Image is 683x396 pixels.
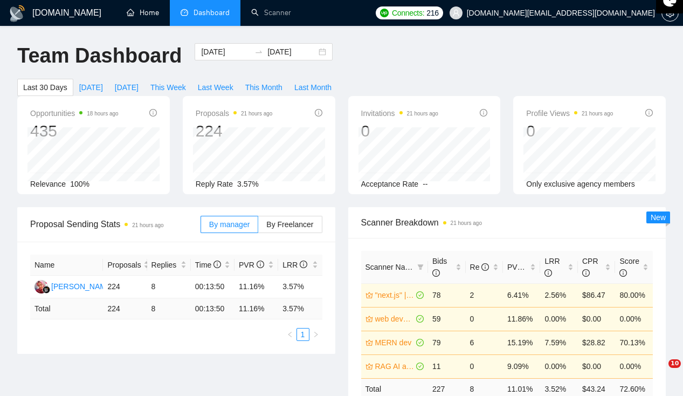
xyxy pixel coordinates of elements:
span: user [452,9,460,17]
td: 6.41% [503,283,540,307]
span: info-circle [645,109,653,117]
li: Next Page [309,328,322,341]
th: Replies [147,255,191,276]
span: Bids [432,257,447,277]
button: Last Week [192,79,239,96]
span: check-circle [416,339,424,346]
time: 21 hours ago [451,220,482,226]
td: 3.57 % [278,298,322,319]
td: 0.00% [615,354,653,378]
button: Last 30 Days [17,79,73,96]
span: Only exclusive agency members [526,180,635,188]
span: crown [365,339,373,346]
td: 0.00% [540,354,577,378]
span: check-circle [416,315,424,323]
li: 1 [296,328,309,341]
img: logo [9,5,26,22]
td: 9.09% [503,354,540,378]
span: Scanner Name [365,263,416,271]
time: 18 hours ago [87,111,118,117]
td: 224 [103,276,147,298]
td: 00:13:50 [191,276,234,298]
a: MERN dev [375,337,415,349]
span: [DATE] [115,81,139,93]
th: Proposals [103,255,147,276]
td: 0.00% [615,307,653,331]
span: right [313,331,319,338]
span: Profile Views [526,107,613,120]
td: $86.47 [578,283,615,307]
span: crown [365,291,373,299]
span: to [254,47,263,56]
td: 0 [466,307,503,331]
span: [DATE] [79,81,103,93]
td: 11.16 % [234,298,278,319]
button: [DATE] [73,79,109,96]
span: dashboard [181,9,188,16]
span: New [651,213,666,222]
span: Last Month [294,81,332,93]
span: info-circle [619,269,627,277]
span: PVR [239,261,264,269]
td: 6 [466,331,503,354]
span: crown [365,363,373,370]
span: 10 [668,359,681,368]
img: gigradar-bm.png [43,286,50,293]
td: 8 [147,276,191,298]
div: 435 [30,121,119,141]
td: 78 [428,283,465,307]
td: 00:13:50 [191,298,234,319]
button: left [284,328,296,341]
li: Previous Page [284,328,296,341]
span: info-circle [257,261,264,268]
span: 216 [426,7,438,19]
span: info-circle [582,269,590,277]
span: Replies [151,259,178,271]
span: LRR [282,261,307,269]
span: check-circle [416,363,424,370]
td: 59 [428,307,465,331]
span: Score [619,257,639,277]
iframe: Intercom live chat [646,359,672,385]
time: 21 hours ago [241,111,272,117]
span: LRR [544,257,560,277]
td: $0.00 [578,307,615,331]
div: 0 [361,121,438,141]
td: 79 [428,331,465,354]
span: check-circle [416,291,424,299]
span: info-circle [213,261,221,268]
time: 21 hours ago [132,222,163,228]
td: Total [30,298,103,319]
span: By manager [209,220,250,229]
span: filter [417,264,424,270]
button: This Week [144,79,192,96]
td: $28.82 [578,331,615,354]
span: Connects: [392,7,424,19]
h1: Team Dashboard [17,43,182,69]
span: 100% [70,180,89,188]
span: Invitations [361,107,438,120]
td: 11.86% [503,307,540,331]
td: 224 [103,298,147,319]
a: RAG AI assistant [375,360,415,372]
span: info-circle [149,109,157,117]
a: "next.js" | "next js [375,289,415,301]
button: [DATE] [109,79,144,96]
td: 15.19% [503,331,540,354]
span: CPR [582,257,598,277]
span: Scanner Breakdown [361,216,653,229]
a: searchScanner [251,8,291,17]
td: 11.16% [234,276,278,298]
span: Proposals [196,107,273,120]
td: 7.59% [540,331,577,354]
span: Opportunities [30,107,119,120]
td: 2.56% [540,283,577,307]
div: [PERSON_NAME] [51,281,113,292]
span: crown [365,315,373,323]
a: web developmnet [375,313,415,325]
span: Acceptance Rate [361,180,419,188]
span: This Week [150,81,186,93]
span: -- [423,180,427,188]
span: By Freelancer [266,220,313,229]
div: 0 [526,121,613,141]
